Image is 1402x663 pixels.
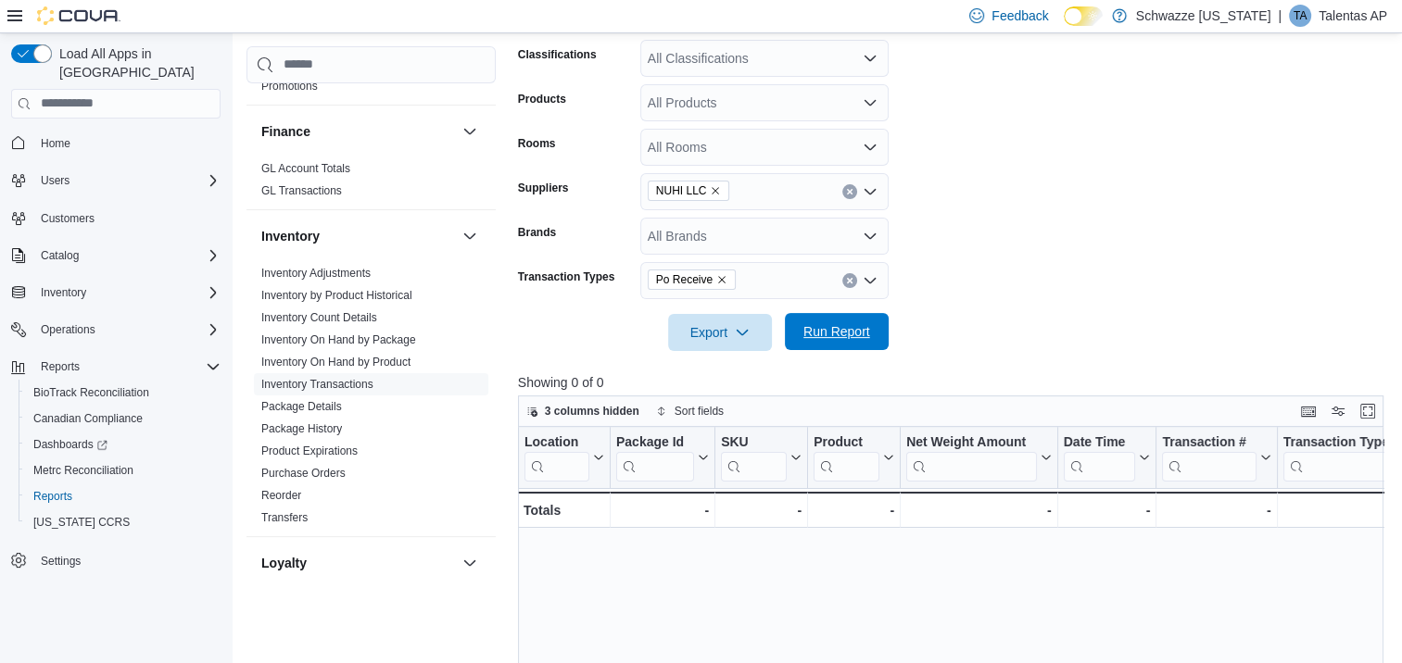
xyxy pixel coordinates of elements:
button: Keyboard shortcuts [1297,400,1320,422]
button: Inventory [4,280,228,306]
a: Dashboards [26,433,115,456]
span: Customers [33,206,221,230]
button: Net Weight Amount [906,433,1052,481]
span: Transfers [261,510,308,525]
span: Package History [261,421,342,436]
a: GL Account Totals [261,162,350,175]
span: Inventory On Hand by Product [261,355,410,369]
a: Inventory On Hand by Product [261,356,410,369]
div: - [616,499,709,521]
a: Purchase Orders [261,467,346,480]
span: Reports [33,489,72,504]
button: Display options [1327,400,1349,422]
a: Reports [26,485,80,507]
span: Po Receive [656,270,713,289]
span: Feedback [992,6,1048,25]
a: Customers [33,207,102,230]
button: Canadian Compliance [19,406,228,432]
div: - [814,499,894,521]
div: Totals [524,499,604,521]
span: Sort fields [675,404,724,419]
span: Dark Mode [1064,26,1065,27]
button: Open list of options [863,273,878,288]
button: Inventory [261,227,455,245]
button: BioTrack Reconciliation [19,380,228,406]
span: Po Receive [648,269,736,290]
span: Canadian Compliance [26,407,221,430]
button: Open list of options [863,51,878,66]
button: Reports [33,356,87,378]
span: Home [41,136,70,151]
button: Sort fields [649,400,731,422]
span: Load All Apps in [GEOGRAPHIC_DATA] [52,44,221,81]
span: Reorder [261,488,301,503]
a: Metrc Reconciliation [26,459,141,482]
span: Home [33,131,221,155]
label: Products [518,92,566,106]
button: 3 columns hidden [519,400,647,422]
button: Loyalty [459,552,481,574]
span: Inventory Transactions [261,377,373,392]
a: Inventory Adjustments [261,267,371,280]
span: Operations [33,319,221,341]
div: - [1162,499,1270,521]
div: Date Time [1064,433,1136,481]
a: Product Expirations [261,444,358,457]
a: Inventory by Product Historical [261,289,412,302]
a: Package History [261,422,342,435]
h3: Inventory [261,227,320,245]
h3: Loyalty [261,554,307,572]
button: Settings [4,546,228,573]
button: Enter fullscreen [1357,400,1379,422]
a: Canadian Compliance [26,407,150,430]
label: Rooms [518,136,556,151]
button: Customers [4,205,228,231]
a: Promotions [261,80,318,93]
span: Settings [33,548,221,571]
button: Open list of options [863,95,878,110]
div: Transaction # URL [1162,433,1256,481]
div: Location [524,433,589,481]
div: SKU [721,433,787,451]
a: Inventory Transactions [261,378,373,391]
span: GL Transactions [261,183,342,198]
span: BioTrack Reconciliation [26,382,221,404]
a: Transfers [261,511,308,524]
span: Inventory Adjustments [261,266,371,281]
button: Metrc Reconciliation [19,457,228,483]
a: Settings [33,550,88,572]
span: Export [679,314,761,351]
nav: Complex example [11,122,221,622]
button: Export [668,314,772,351]
span: Canadian Compliance [33,411,143,426]
span: TA [1294,5,1307,27]
div: SKU URL [721,433,787,481]
span: NUHI LLC [648,181,730,201]
label: Transaction Types [518,269,614,284]
div: - [906,499,1052,521]
p: | [1278,5,1282,27]
button: Finance [459,120,481,143]
button: Inventory [459,225,481,247]
button: Remove NUHI LLC from selection in this group [710,185,721,196]
span: Users [33,169,221,192]
div: Inventory [246,262,496,536]
a: Package Details [261,400,342,413]
div: Net Weight Amount [906,433,1037,481]
span: Inventory by Product Historical [261,288,412,303]
button: SKU [721,433,802,481]
a: Reorder [261,489,301,502]
div: Finance [246,157,496,209]
div: Date Time [1064,433,1136,451]
span: Dashboards [26,433,221,456]
label: Suppliers [518,181,569,195]
div: - [721,499,802,521]
button: Home [4,130,228,156]
label: Classifications [518,47,597,62]
div: Transaction # [1162,433,1256,451]
p: Showing 0 of 0 [518,373,1393,392]
button: Product [814,433,894,481]
button: Catalog [33,244,86,267]
a: Inventory Count Details [261,311,377,324]
div: Product [814,433,879,481]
